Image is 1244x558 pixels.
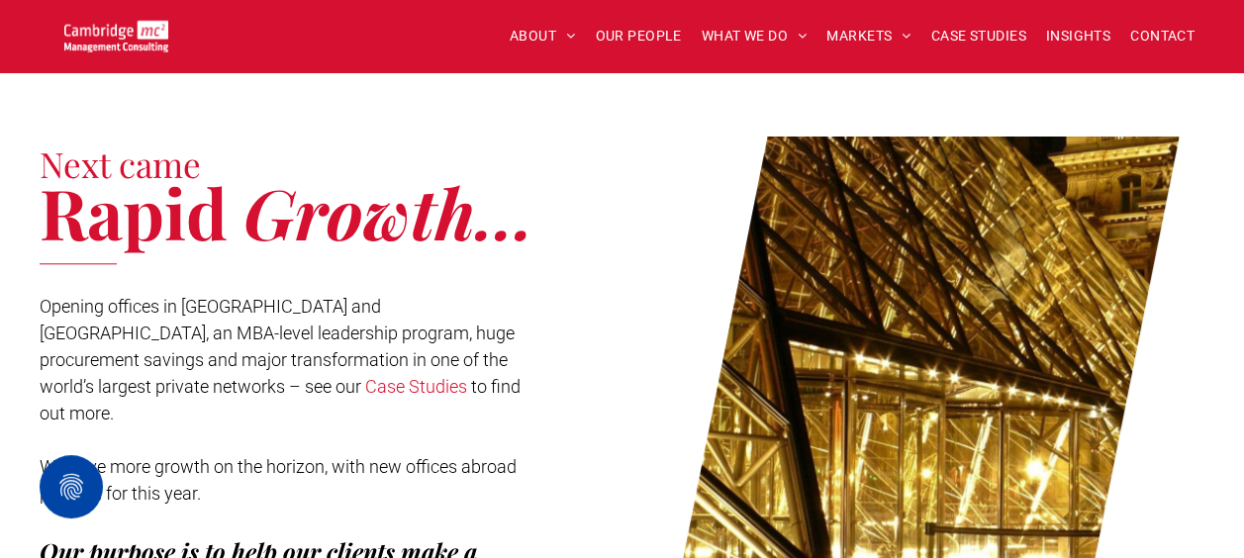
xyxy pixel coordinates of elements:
a: INSIGHTS [1036,21,1120,51]
span: We have more growth on the horizon, with new offices abroad planned for this year. [40,456,517,504]
a: MARKETS [816,21,920,51]
span: Growth... [243,165,534,258]
span: to find out more. [40,376,521,423]
a: Your Business Transformed | Cambridge Management Consulting [64,23,168,44]
a: CONTACT [1120,21,1204,51]
a: ABOUT [500,21,586,51]
span: Rapid [40,165,228,258]
span: Next came [40,140,201,187]
img: Cambridge MC Logo [64,20,168,52]
span: Opening offices in [GEOGRAPHIC_DATA] and [GEOGRAPHIC_DATA], an MBA-level leadership program, huge... [40,296,515,397]
a: CASE STUDIES [921,21,1036,51]
a: WHAT WE DO [692,21,817,51]
a: Case Studies [365,376,467,397]
a: OUR PEOPLE [585,21,691,51]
